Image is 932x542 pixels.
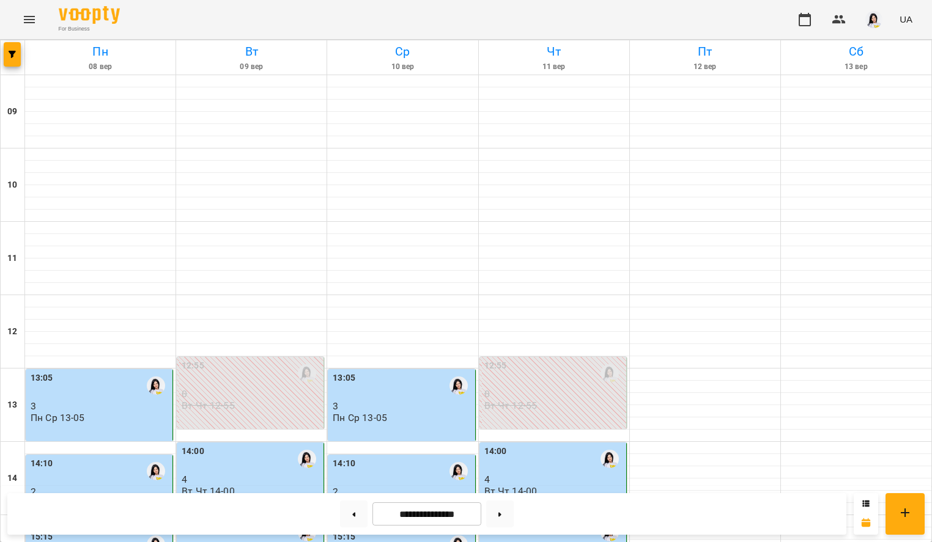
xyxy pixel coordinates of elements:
h6: 11 вер [481,61,627,73]
h6: Чт [481,42,627,61]
h6: 09 [7,105,17,119]
h6: Пт [632,42,779,61]
label: 14:10 [31,457,53,471]
h6: Сб [783,42,930,61]
p: Вт Чт 12-55 [484,400,538,411]
img: Новицька Ольга Ігорівна [449,462,468,480]
p: 0 [182,389,321,399]
span: For Business [59,25,120,33]
h6: 11 [7,252,17,265]
h6: 13 вер [783,61,930,73]
h6: 08 вер [27,61,174,73]
label: 12:55 [182,359,204,373]
h6: 10 [7,178,17,192]
img: Voopty Logo [59,6,120,24]
h6: 10 вер [329,61,476,73]
label: 13:05 [31,372,53,385]
h6: 14 [7,472,17,485]
p: 4 [182,474,321,485]
label: 13:05 [333,372,355,385]
label: 12:55 [484,359,507,373]
h6: Пн [27,42,174,61]
p: 0 [484,389,624,399]
img: Новицька Ольга Ігорівна [147,462,165,480]
label: 14:10 [333,457,355,471]
img: Новицька Ольга Ігорівна [298,364,316,383]
h6: 12 вер [632,61,779,73]
img: Новицька Ольга Ігорівна [449,376,468,395]
label: 14:00 [484,445,507,458]
p: Пн Ср 13-05 [333,412,387,423]
button: UA [895,8,917,31]
h6: Вт [178,42,325,61]
p: Пн Ср 13-05 [31,412,85,423]
p: Вт Чт 12-55 [182,400,235,411]
label: 14:00 [182,445,204,458]
h6: Ср [329,42,476,61]
img: Новицька Ольга Ігорівна [601,450,619,468]
img: Новицька Ольга Ігорівна [601,364,619,383]
p: 3 [333,401,472,411]
h6: 09 вер [178,61,325,73]
img: 2db0e6d87653b6f793ba04c219ce5204.jpg [865,11,882,28]
p: 4 [484,474,624,485]
img: Новицька Ольга Ігорівна [298,450,316,468]
button: Menu [15,5,44,34]
p: 3 [31,401,170,411]
h6: 12 [7,325,17,339]
img: Новицька Ольга Ігорівна [147,376,165,395]
h6: 13 [7,398,17,412]
span: UA [900,13,912,26]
